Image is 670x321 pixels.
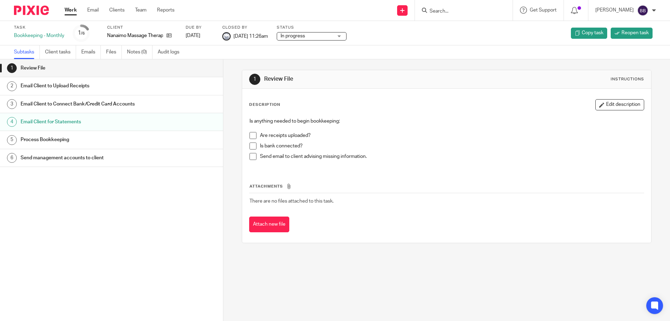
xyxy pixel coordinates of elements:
h1: Review File [21,63,151,73]
a: Reopen task [611,28,653,39]
div: 6 [7,153,17,163]
p: Nanaimo Massage Therapy [107,32,163,39]
img: Pixie [14,6,49,15]
span: Get Support [530,8,557,13]
a: Subtasks [14,45,40,59]
span: Reopen task [621,29,649,36]
p: Is bank connected? [260,143,643,149]
div: Bookkeeping - Monthly [14,32,64,39]
span: Copy task [582,29,603,36]
span: In progress [281,34,305,38]
div: [DATE] [186,32,214,39]
a: Clients [109,7,125,14]
label: Client [107,25,177,30]
button: Edit description [595,99,644,110]
label: Due by [186,25,214,30]
span: There are no files attached to this task. [250,199,334,204]
h1: Send management accounts to client [21,153,151,163]
p: Description [249,102,280,108]
a: Client tasks [45,45,76,59]
p: Is anything needed to begin bookkeeping: [250,118,643,125]
span: [DATE] 11:26am [233,34,268,38]
a: Files [106,45,122,59]
a: Email [87,7,99,14]
p: [PERSON_NAME] [595,7,634,14]
div: 2 [7,81,17,91]
label: Task [14,25,64,30]
div: 3 [7,99,17,109]
div: 1 [78,29,85,37]
div: Instructions [611,76,644,82]
span: Attachments [250,184,283,188]
div: 4 [7,117,17,127]
small: /6 [81,31,85,35]
h1: Email Client to Connect Bank/Credit Card Accounts [21,99,151,109]
img: svg%3E [637,5,648,16]
label: Status [277,25,347,30]
a: Audit logs [158,45,185,59]
a: Copy task [571,28,607,39]
label: Closed by [222,25,268,30]
img: Copy%20of%20Rockies%20accounting%20v3%20(1).png [222,32,231,41]
input: Search [429,8,492,15]
button: Attach new file [249,217,289,232]
h1: Email Client for Statements [21,117,151,127]
a: Emails [81,45,101,59]
a: Reports [157,7,174,14]
h1: Process Bookkeeping [21,134,151,145]
p: Send email to client advising missing information. [260,153,643,160]
h1: Email Client to Upload Receipts [21,81,151,91]
div: 1 [7,63,17,73]
div: 5 [7,135,17,145]
a: Notes (0) [127,45,152,59]
p: Are receipts uploaded? [260,132,643,139]
a: Work [65,7,77,14]
h1: Review File [264,75,462,83]
div: 1 [249,74,260,85]
a: Team [135,7,147,14]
